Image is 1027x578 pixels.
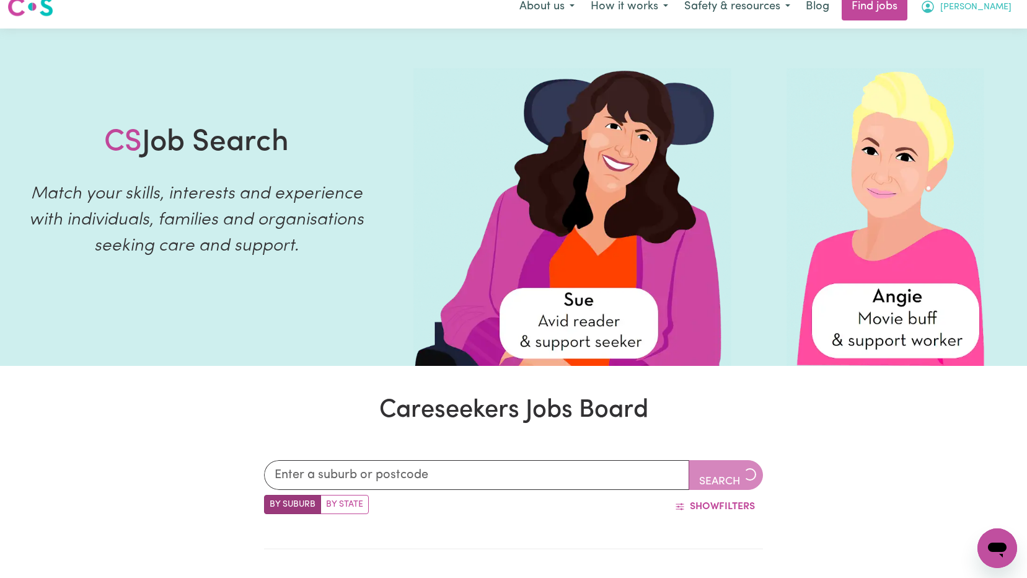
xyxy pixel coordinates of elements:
p: Match your skills, interests and experience with individuals, families and organisations seeking ... [15,181,379,259]
span: Show [690,502,719,512]
iframe: Button to launch messaging window, conversation in progress [977,528,1017,568]
label: Search by state [320,495,369,514]
button: ShowFilters [667,495,763,518]
label: Search by suburb/post code [264,495,321,514]
span: [PERSON_NAME] [940,1,1012,14]
span: CS [104,128,142,158]
input: Enter a suburb or postcode [264,460,689,490]
h1: Job Search [104,125,289,161]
